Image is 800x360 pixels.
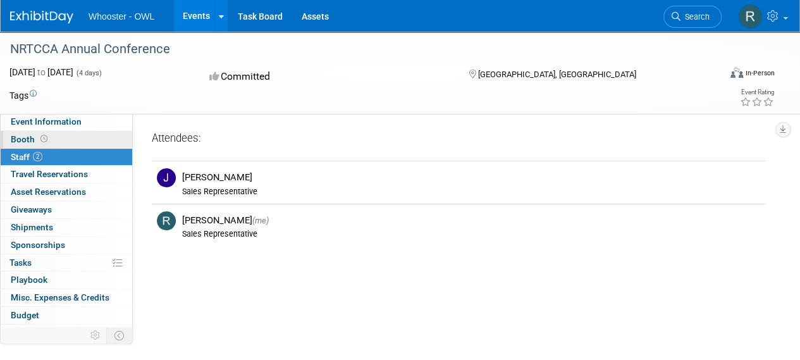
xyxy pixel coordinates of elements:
img: Format-Inperson.png [730,68,743,78]
a: Tasks [1,254,132,271]
span: Misc. Expenses & Credits [11,292,109,302]
td: Toggle Event Tabs [107,327,133,344]
td: Tags [9,89,37,102]
td: Personalize Event Tab Strip [85,327,107,344]
div: Event Rating [740,89,774,96]
a: Travel Reservations [1,166,132,183]
a: Shipments [1,219,132,236]
span: Budget [11,310,39,320]
a: Search [663,6,722,28]
span: [GEOGRAPHIC_DATA], [GEOGRAPHIC_DATA] [477,70,636,79]
span: (4 days) [75,69,102,77]
a: Staff2 [1,149,132,166]
span: Event Information [11,116,82,127]
span: [DATE] [DATE] [9,67,73,77]
div: Event Format [663,66,775,85]
a: Giveaways [1,201,132,218]
div: Sales Representative [182,187,760,197]
a: Playbook [1,271,132,289]
a: Asset Reservations [1,183,132,201]
span: Booth not reserved yet [38,134,50,144]
span: Search [680,12,710,22]
a: Booth [1,131,132,148]
img: ExhibitDay [10,11,73,23]
span: Playbook [11,275,47,285]
span: Booth [11,134,50,144]
a: Misc. Expenses & Credits [1,289,132,306]
a: Budget [1,307,132,324]
span: Giveaways [11,204,52,214]
div: NRTCCA Annual Conference [6,38,710,61]
a: Sponsorships [1,237,132,254]
span: Sponsorships [11,240,65,250]
span: 2 [33,152,42,161]
span: Shipments [11,222,53,232]
img: R.jpg [157,211,176,230]
span: (me) [252,216,269,225]
span: Asset Reservations [11,187,86,197]
img: J.jpg [157,168,176,187]
span: Tasks [9,258,32,268]
span: Whooster - OWL [89,11,154,22]
span: Travel Reservations [11,169,88,179]
span: Staff [11,152,42,162]
div: [PERSON_NAME] [182,214,760,227]
div: In-Person [745,68,775,78]
div: [PERSON_NAME] [182,171,760,183]
div: Committed [206,66,448,88]
img: Robert Dugan [738,4,762,28]
div: Attendees: [152,131,765,147]
a: Event Information [1,113,132,130]
span: to [35,67,47,77]
div: Sales Representative [182,229,760,239]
